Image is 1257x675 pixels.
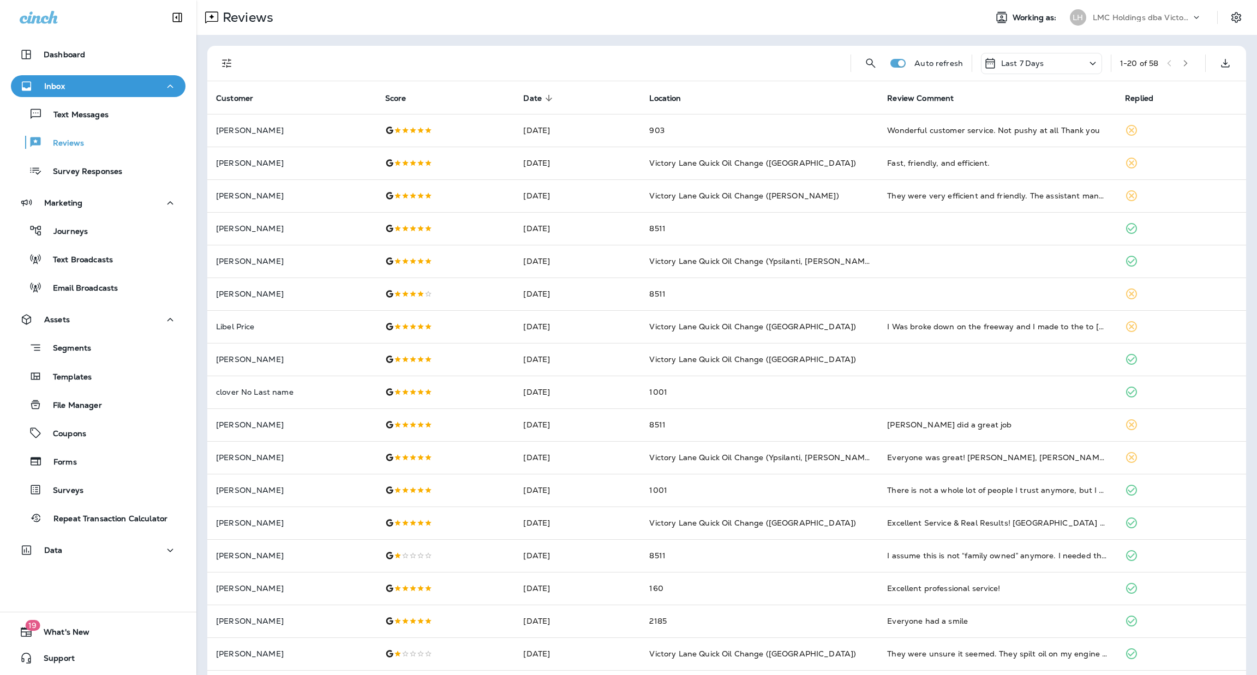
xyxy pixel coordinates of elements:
span: 8511 [649,420,666,430]
div: Wonderful customer service. Not pushy at all Thank you [887,125,1108,136]
span: 160 [649,583,663,593]
p: Inbox [44,82,65,91]
p: [PERSON_NAME] [216,551,368,560]
button: Inbox [11,75,185,97]
button: 19What's New [11,621,185,643]
p: [PERSON_NAME] [216,519,368,527]
button: Collapse Sidebar [162,7,193,28]
span: Score [385,93,421,103]
td: [DATE] [514,147,641,179]
td: [DATE] [514,114,641,147]
button: Marketing [11,192,185,214]
span: Victory Lane Quick Oil Change ([GEOGRAPHIC_DATA]) [649,322,856,332]
p: [PERSON_NAME] [216,486,368,495]
p: [PERSON_NAME] [216,617,368,625]
p: Marketing [44,198,82,207]
button: File Manager [11,393,185,416]
div: Everyone was great! Dani, Jymel, Joyce amd Steven were awesome and took great care of my car [887,452,1108,463]
div: They were very efficient and friendly. The assistant manager, Manny was very sweet, outgoing and ... [887,190,1108,201]
p: File Manager [42,401,102,411]
td: [DATE] [514,212,641,245]
p: Auto refresh [914,59,963,68]
span: Working as: [1013,13,1059,22]
p: [PERSON_NAME] [216,453,368,462]
button: Filters [216,52,238,74]
p: [PERSON_NAME] [216,159,368,167]
p: [PERSON_NAME] [216,191,368,200]
td: [DATE] [514,605,641,637]
div: I assume this is not “family owned” anymore. I needed the oil changed, synthetic like always. $10... [887,550,1108,561]
p: Journeys [43,227,88,237]
button: Dashboard [11,44,185,65]
span: 8511 [649,289,666,299]
td: [DATE] [514,343,641,376]
p: Repeat Transaction Calculator [43,514,167,525]
span: Customer [216,94,253,103]
button: Reviews [11,131,185,154]
span: 19 [25,620,40,631]
td: [DATE] [514,474,641,507]
div: Fast, friendly, and efficient. [887,158,1108,168]
span: Date [523,94,542,103]
button: Export as CSV [1214,52,1236,74]
td: [DATE] [514,310,641,343]
span: Victory Lane Quick Oil Change ([GEOGRAPHIC_DATA]) [649,354,856,364]
div: Everyone had a smile [887,616,1108,626]
p: Assets [44,315,70,324]
td: [DATE] [514,179,641,212]
div: 1 - 20 of 58 [1120,59,1158,68]
p: clover No Last name [216,388,368,396]
p: Libel Price [216,322,368,331]
p: Text Messages [43,110,109,120]
span: Location [649,94,681,103]
p: Dashboard [44,50,85,59]
p: [PERSON_NAME] [216,257,368,266]
p: Last 7 Days [1001,59,1044,68]
span: Victory Lane Quick Oil Change ([PERSON_NAME]) [649,191,839,201]
button: Segments [11,336,185,359]
button: Assets [11,309,185,330]
button: Support [11,647,185,669]
p: Reviews [42,138,84,149]
p: Email Broadcasts [42,284,118,294]
td: [DATE] [514,245,641,278]
td: [DATE] [514,408,641,441]
p: [PERSON_NAME] [216,584,368,593]
p: [PERSON_NAME] [216,224,368,233]
span: Victory Lane Quick Oil Change (Ypsilanti, [PERSON_NAME]) [649,453,875,462]
button: Surveys [11,478,185,501]
p: Text Broadcasts [42,255,113,266]
td: [DATE] [514,278,641,310]
button: Repeat Transaction Calculator [11,507,185,529]
td: [DATE] [514,637,641,670]
p: Surveys [42,486,83,496]
button: Settings [1226,8,1246,27]
div: I Was broke down on the freeway and I made to the to victory lane in Farmington Hills and when I ... [887,321,1108,332]
td: [DATE] [514,572,641,605]
p: Segments [42,343,91,354]
span: Date [523,93,556,103]
p: [PERSON_NAME] [216,355,368,364]
span: Location [649,93,695,103]
button: Search Reviews [860,52,882,74]
span: 2185 [649,616,667,626]
p: [PERSON_NAME] [216,420,368,429]
button: Coupons [11,421,185,444]
p: [PERSON_NAME] [216,649,368,658]
button: Data [11,539,185,561]
span: Victory Lane Quick Oil Change ([GEOGRAPHIC_DATA]) [649,518,856,528]
div: They were unsure it seemed. They spilt oil on my engine when filling it. They broke my metal plat... [887,648,1108,659]
div: LH [1070,9,1086,26]
p: Survey Responses [42,167,122,177]
div: There is not a whole lot of people I trust anymore, but I do trust these guys They care about the... [887,485,1108,496]
span: 1001 [649,485,667,495]
button: Text Messages [11,103,185,125]
span: Customer [216,93,267,103]
span: What's New [33,628,89,641]
span: Replied [1125,93,1168,103]
p: Forms [43,457,77,468]
td: [DATE] [514,376,641,408]
button: Email Broadcasts [11,276,185,299]
span: Review Comment [887,94,954,103]
span: Replied [1125,94,1153,103]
